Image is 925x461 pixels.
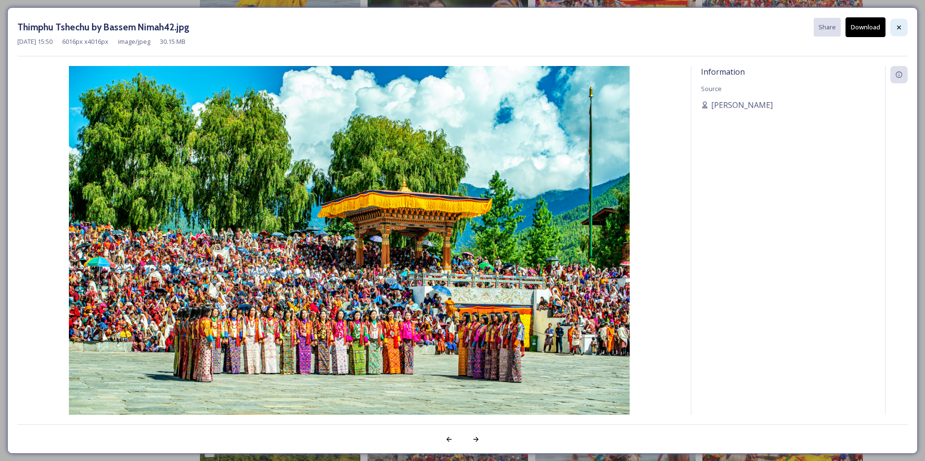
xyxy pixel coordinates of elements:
span: [DATE] 15:50 [17,37,53,46]
span: 30.15 MB [160,37,185,46]
span: [PERSON_NAME] [711,99,773,111]
span: Source [701,84,722,93]
span: 6016 px x 4016 px [62,37,108,46]
span: image/jpeg [118,37,150,46]
button: Download [846,17,885,37]
button: Share [814,18,841,37]
span: Information [701,66,745,77]
img: Thimphu%20Tshechu%20by%20Bassem%20Nimah42.jpg [17,66,681,440]
h3: Thimphu Tshechu by Bassem Nimah42.jpg [17,20,189,34]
